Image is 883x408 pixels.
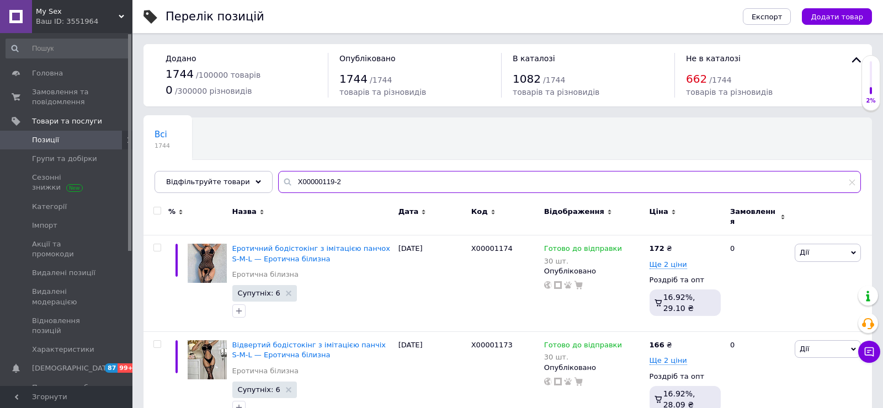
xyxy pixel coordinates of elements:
span: Експорт [752,13,783,21]
div: Ваш ID: 3551964 [36,17,132,26]
span: товарів та різновидів [339,88,426,96]
span: 1744 [166,67,194,80]
span: Супутніх: 6 [238,289,280,297]
span: Готово до відправки [544,341,622,352]
span: Не в каталозі [686,54,741,63]
span: X00001174 [471,244,513,253]
input: Пошук по назві позиції, артикулу і пошуковим запитам [278,171,861,193]
span: Всі [155,130,167,139]
span: Відфільтруйте товари [166,178,250,186]
span: Характеристики [32,345,94,355]
span: Товари та послуги [32,116,102,126]
span: Імпорт [32,221,57,230]
img: Эротический бодистокинг с имитацией чулок S-M-L – Эротическое бельё [188,244,227,283]
span: Позиції [32,135,59,145]
span: Дата [398,207,419,217]
a: Еротична білизна [232,366,299,376]
span: Замовлення та повідомлення [32,87,102,107]
div: Опубліковано [544,266,644,276]
span: Супутніх: 6 [238,386,280,393]
span: Замовлення [730,207,778,227]
div: Перелік позицій [166,11,264,23]
span: / 100000 товарів [196,71,260,79]
a: Відвертий бодістокінг з імітацією панчіх S-M-L — Еротична білизна [232,341,386,359]
span: Видалені модерацією [32,287,102,307]
span: 662 [686,72,707,85]
div: 30 шт. [544,353,622,361]
span: X00001173 [471,341,513,349]
span: Групи та добірки [32,154,97,164]
span: Опубліковано [339,54,396,63]
div: 30 шт. [544,257,622,265]
span: Акції та промокоди [32,239,102,259]
span: Видалені позиції [32,268,95,278]
span: 99+ [118,363,136,373]
span: / 1744 [709,76,731,84]
span: Сезонні знижки [32,173,102,192]
div: ₴ [650,244,672,254]
b: 172 [650,244,664,253]
span: 1744 [339,72,368,85]
span: В каталозі [513,54,555,63]
span: Ціна [650,207,668,217]
span: Головна [32,68,63,78]
button: Чат з покупцем [858,341,880,363]
div: [DATE] [396,235,469,332]
span: 1744 [155,142,170,150]
span: товарів та різновидів [686,88,773,96]
button: Експорт [743,8,791,25]
span: [DEMOGRAPHIC_DATA] [32,363,114,373]
span: Готово до відправки [544,244,622,256]
span: / 1744 [370,76,392,84]
span: Категорії [32,202,67,212]
img: Откровенный бодистокинг с имитацией чулок S-M-L – Эротическое бельё [188,340,227,379]
span: Додати товар [811,13,863,21]
b: 166 [650,341,664,349]
span: Відображення [544,207,604,217]
span: 0 [166,83,173,96]
span: Дії [800,248,809,256]
span: Додано [166,54,196,63]
div: 2% [862,97,880,105]
span: Код [471,207,488,217]
div: Опубліковано [544,363,644,373]
span: 16.92%, 29.10 ₴ [663,293,695,313]
span: / 1744 [543,76,565,84]
div: Роздріб та опт [650,275,721,285]
span: My Sex [36,7,119,17]
span: Дії [800,345,809,353]
span: Назва [232,207,257,217]
button: Додати товар [802,8,872,25]
span: товарів та різновидів [513,88,599,96]
input: Пошук [6,39,130,58]
span: Ще 2 ціни [650,260,687,269]
a: Еротична білизна [232,270,299,280]
span: Показники роботи компанії [32,383,102,402]
span: 87 [105,363,118,373]
span: % [168,207,175,217]
div: Роздріб та опт [650,372,721,382]
span: / 300000 різновидів [175,87,252,95]
span: 1082 [513,72,541,85]
span: Відновлення позицій [32,316,102,336]
div: 0 [724,235,792,332]
span: Ще 2 ціни [650,356,687,365]
div: ₴ [650,340,672,350]
a: Еротичний бодістокінг з імітацією панчох S-M-L — Еротична білизна [232,244,390,262]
